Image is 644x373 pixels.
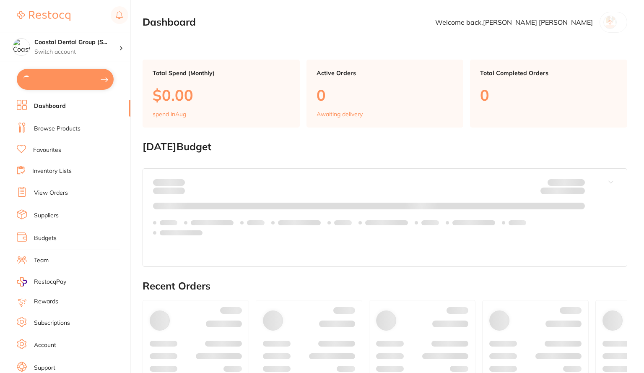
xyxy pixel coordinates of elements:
[306,60,464,128] a: Active Orders0Awaiting delivery
[160,219,177,226] p: Labels
[191,219,234,226] p: Labels extended
[153,70,290,76] p: Total Spend (Monthly)
[34,278,66,286] span: RestocqPay
[470,60,627,128] a: Total Completed Orders0
[170,178,185,186] strong: $0.00
[143,60,300,128] a: Total Spend (Monthly)$0.00spend inAug
[452,219,495,226] p: Labels extended
[153,186,185,196] p: month
[317,86,454,104] p: 0
[17,277,27,287] img: RestocqPay
[34,102,66,110] a: Dashboard
[17,6,70,26] a: Restocq Logo
[480,70,617,76] p: Total Completed Orders
[509,219,526,226] p: Labels
[34,125,80,133] a: Browse Products
[317,111,363,117] p: Awaiting delivery
[480,86,617,104] p: 0
[365,219,408,226] p: Labels extended
[34,319,70,327] a: Subscriptions
[317,70,454,76] p: Active Orders
[160,230,203,236] p: Labels extended
[17,277,66,287] a: RestocqPay
[153,86,290,104] p: $0.00
[143,16,196,28] h2: Dashboard
[334,219,352,226] p: Labels
[32,167,72,175] a: Inventory Lists
[34,234,57,243] a: Budgets
[278,219,321,226] p: Labels extended
[17,11,70,21] img: Restocq Logo
[247,219,265,226] p: Labels
[569,178,585,186] strong: $NaN
[540,186,585,196] p: Remaining:
[34,211,59,220] a: Suppliers
[34,48,119,56] p: Switch account
[34,341,56,350] a: Account
[13,39,30,55] img: Coastal Dental Group (Sydney)
[548,179,585,185] p: Budget:
[33,146,61,154] a: Favourites
[34,364,55,372] a: Support
[34,297,58,306] a: Rewards
[153,111,186,117] p: spend in Aug
[435,18,593,26] p: Welcome back, [PERSON_NAME] [PERSON_NAME]
[143,280,627,292] h2: Recent Orders
[570,189,585,196] strong: $0.00
[34,189,68,197] a: View Orders
[153,179,185,185] p: Spent:
[143,141,627,153] h2: [DATE] Budget
[34,256,49,265] a: Team
[421,219,439,226] p: Labels
[34,38,119,47] h4: Coastal Dental Group (Sydney)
